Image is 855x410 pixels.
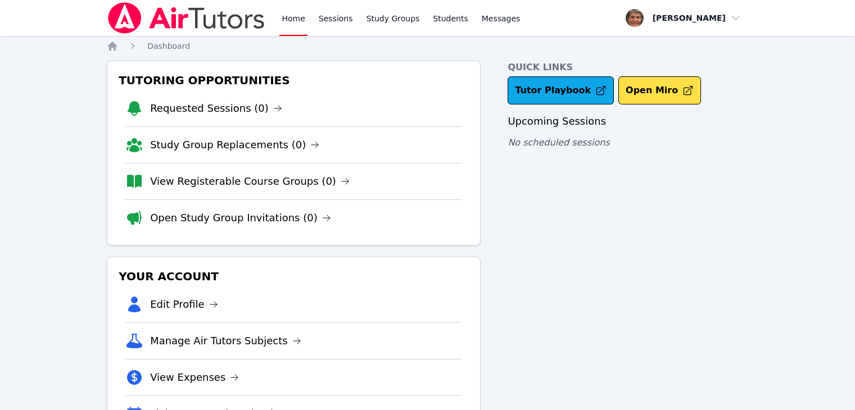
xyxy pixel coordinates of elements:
a: Tutor Playbook [508,76,614,104]
a: Study Group Replacements (0) [150,137,319,153]
h3: Your Account [116,266,471,286]
a: Dashboard [147,40,190,52]
a: Requested Sessions (0) [150,101,282,116]
a: View Registerable Course Groups (0) [150,174,350,189]
span: Dashboard [147,42,190,51]
img: Air Tutors [107,2,266,34]
span: Messages [482,13,521,24]
a: View Expenses [150,370,239,385]
span: No scheduled sessions [508,137,609,148]
h4: Quick Links [508,61,748,74]
nav: Breadcrumb [107,40,748,52]
button: Open Miro [618,76,701,104]
a: Open Study Group Invitations (0) [150,210,331,226]
a: Edit Profile [150,297,218,312]
h3: Upcoming Sessions [508,113,748,129]
h3: Tutoring Opportunities [116,70,471,90]
a: Manage Air Tutors Subjects [150,333,301,349]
